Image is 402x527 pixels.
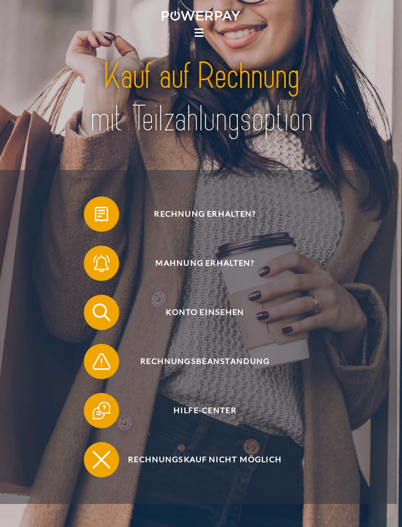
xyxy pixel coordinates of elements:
[71,342,326,381] a: Rechnungsbeanstandung
[97,442,313,477] span: Rechnungskauf nicht möglich
[71,244,326,283] a: Mahnung erhalten?
[162,11,241,21] img: logo-powerpay-white.svg
[84,393,313,428] button: Hilfe-Center
[97,295,313,330] span: Konto einsehen
[91,399,113,421] img: qb_help.svg
[71,194,326,234] a: Rechnung erhalten?
[71,440,326,479] a: Rechnungskauf nicht möglich
[84,295,313,330] button: Konto einsehen
[84,196,313,232] button: Rechnung erhalten?
[97,246,313,281] span: Mahnung erhalten?
[71,391,326,430] a: Hilfe-Center
[71,293,326,332] a: Konto einsehen
[97,344,313,379] span: Rechnungsbeanstandung
[363,488,394,519] iframe: Schaltfläche zum Öffnen des Messaging-Fensters
[63,53,339,142] img: title-powerpay_de.svg
[84,246,313,281] button: Mahnung erhalten?
[91,448,113,471] img: qb_close.svg
[91,350,113,372] img: qb_warning.svg
[91,203,113,225] img: qb_bill.svg
[84,344,313,379] button: Rechnungsbeanstandung
[91,301,113,323] img: qb_search.svg
[84,442,313,477] button: Rechnungskauf nicht möglich
[91,252,113,274] img: qb_bell.svg
[97,196,313,232] span: Rechnung erhalten?
[97,393,313,428] span: Hilfe-Center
